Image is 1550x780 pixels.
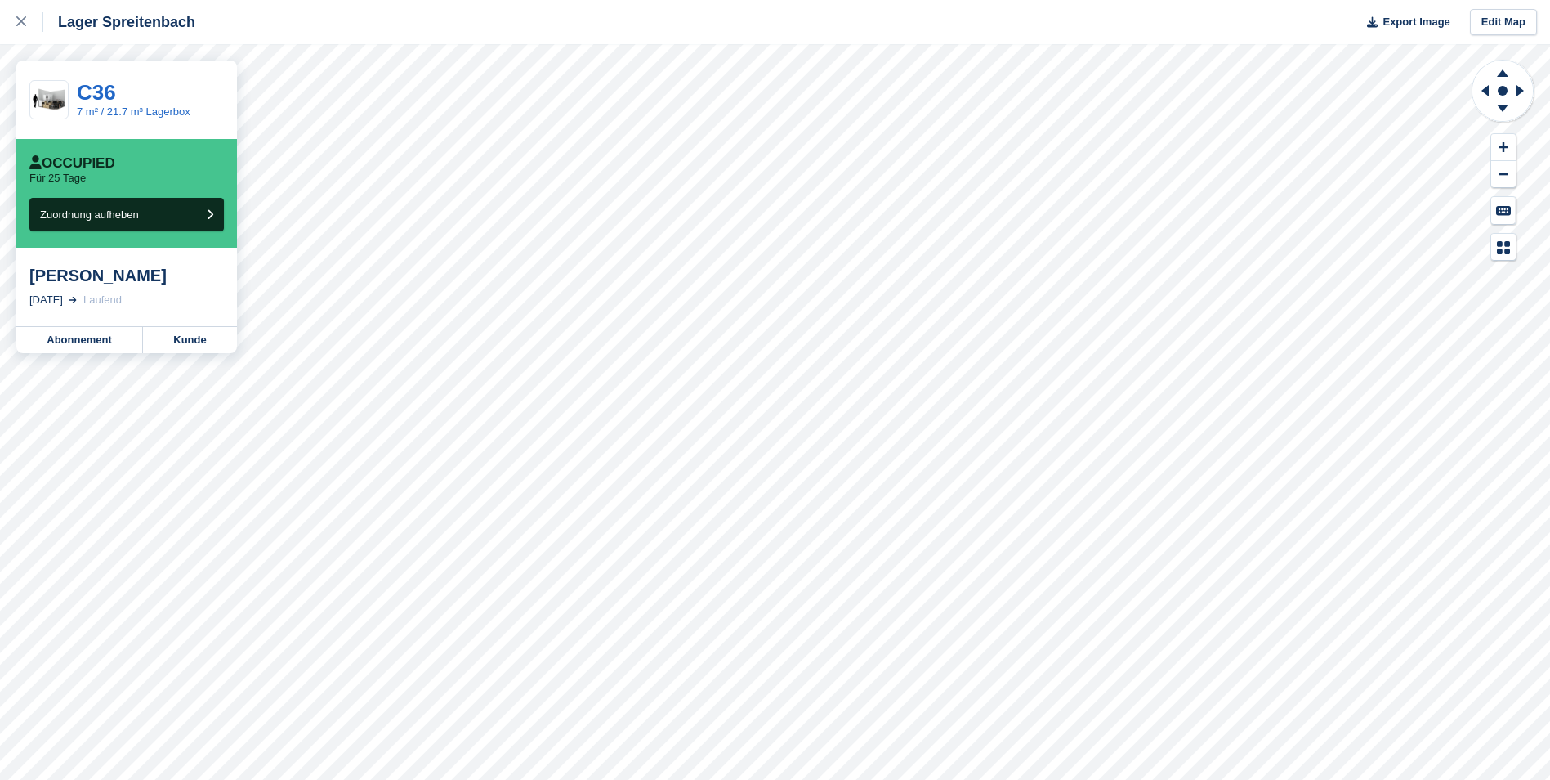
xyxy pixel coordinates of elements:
img: 7,0%20qm-unit.jpg [30,86,68,114]
p: Für 25 Tage [29,172,86,185]
a: Edit Map [1470,9,1537,36]
a: Kunde [143,327,237,353]
img: arrow-right-light-icn-cde0832a797a2874e46488d9cf13f60e5c3a73dbe684e267c42b8395dfbc2abf.svg [69,297,77,303]
button: Zuordnung aufheben [29,198,224,231]
div: Lager Spreitenbach [43,12,195,32]
a: Abonnement [16,327,143,353]
a: 7 m² / 21.7 m³ Lagerbox [77,105,190,118]
button: Export Image [1357,9,1450,36]
div: Occupied [29,155,115,172]
div: Laufend [83,292,122,308]
span: Zuordnung aufheben [40,208,139,221]
button: Map Legend [1491,234,1516,261]
button: Zoom Out [1491,161,1516,188]
div: [DATE] [29,292,63,308]
div: [PERSON_NAME] [29,266,224,285]
button: Keyboard Shortcuts [1491,197,1516,224]
span: Export Image [1382,14,1449,30]
button: Zoom In [1491,134,1516,161]
a: C36 [77,80,116,105]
